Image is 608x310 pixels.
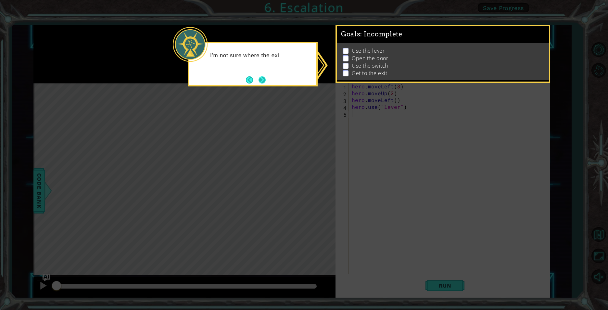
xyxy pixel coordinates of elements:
[352,47,385,54] p: Use the lever
[352,55,388,62] p: Open the door
[246,76,259,84] button: Back
[352,62,388,69] p: Use the switch
[341,30,402,38] span: Goals
[259,76,266,84] button: Next
[352,70,387,77] p: Get to the exit
[360,30,402,38] span: : Incomplete
[210,52,312,59] p: I'm not sure where the exi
